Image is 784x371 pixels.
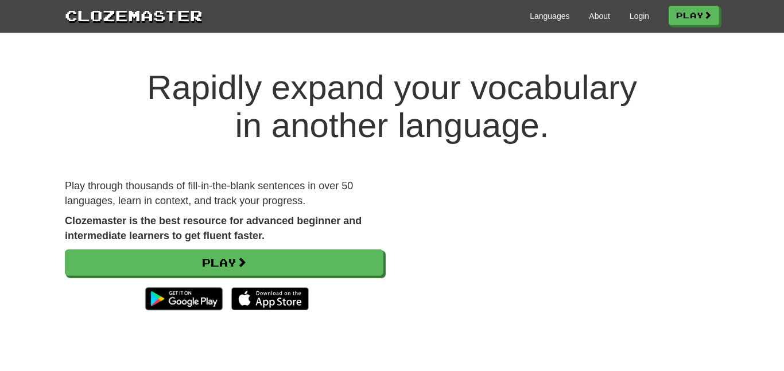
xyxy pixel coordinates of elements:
[630,10,649,22] a: Login
[231,287,309,310] img: Download_on_the_App_Store_Badge_US-UK_135x40-25178aeef6eb6b83b96f5f2d004eda3bffbb37122de64afbaef7...
[530,10,569,22] a: Languages
[65,5,203,26] a: Clozemaster
[65,249,383,276] a: Play
[589,10,610,22] a: About
[139,282,228,316] img: Get it on Google Play
[669,6,719,25] a: Play
[65,179,383,208] p: Play through thousands of fill-in-the-blank sentences in over 50 languages, learn in context, and...
[65,215,362,241] strong: Clozemaster is the best resource for advanced beginner and intermediate learners to get fluent fa...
